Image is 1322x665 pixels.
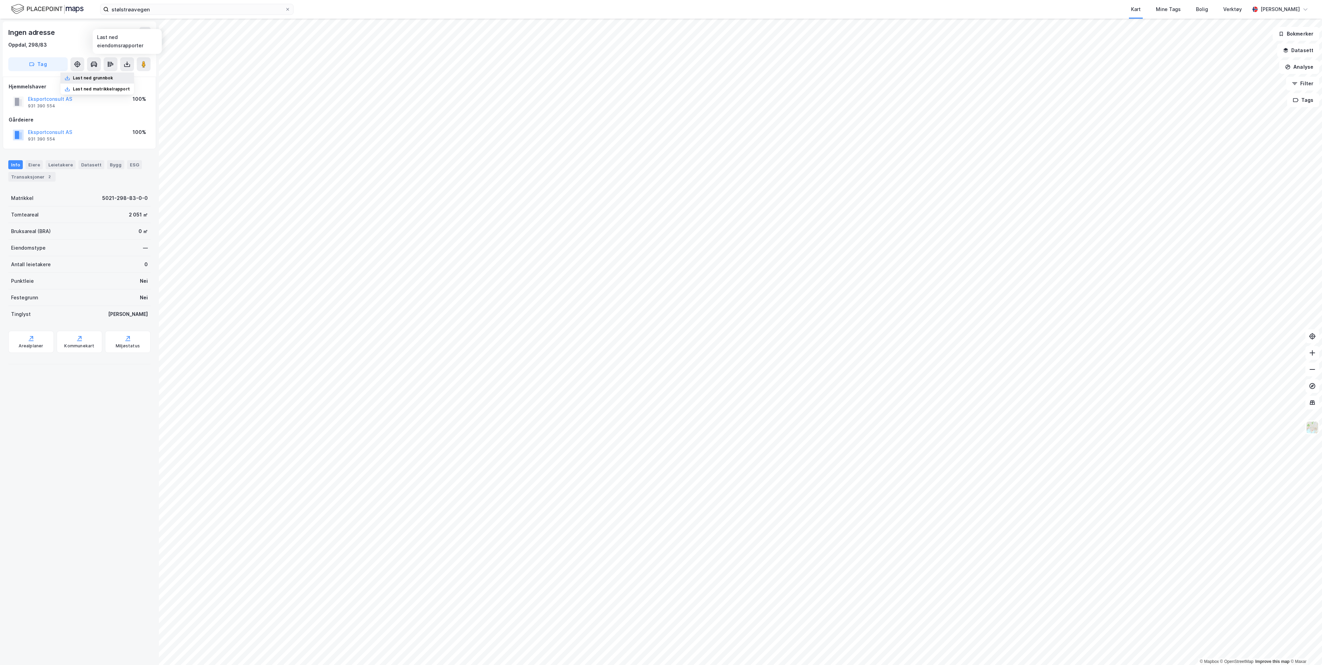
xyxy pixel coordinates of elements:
[11,277,34,285] div: Punktleie
[28,103,55,109] div: 931 390 554
[11,194,33,202] div: Matrikkel
[143,244,148,252] div: —
[1277,44,1319,57] button: Datasett
[11,310,31,318] div: Tinglyst
[1261,5,1300,13] div: [PERSON_NAME]
[1279,60,1319,74] button: Analyse
[1306,421,1319,434] img: Z
[11,244,46,252] div: Eiendomstype
[1220,659,1254,664] a: OpenStreetMap
[11,3,84,15] img: logo.f888ab2527a4732fd821a326f86c7f29.svg
[78,160,104,169] div: Datasett
[1156,5,1181,13] div: Mine Tags
[26,160,43,169] div: Eiere
[144,260,148,269] div: 0
[28,136,55,142] div: 931 390 554
[11,260,51,269] div: Antall leietakere
[11,227,51,235] div: Bruksareal (BRA)
[133,95,146,103] div: 100%
[1255,659,1290,664] a: Improve this map
[108,310,148,318] div: [PERSON_NAME]
[11,293,38,302] div: Festegrunn
[129,211,148,219] div: 2 051 ㎡
[19,343,43,349] div: Arealplaner
[73,75,113,81] div: Last ned grunnbok
[9,116,150,124] div: Gårdeiere
[8,172,56,182] div: Transaksjoner
[1287,93,1319,107] button: Tags
[1196,5,1208,13] div: Bolig
[8,57,68,71] button: Tag
[1200,659,1219,664] a: Mapbox
[46,160,76,169] div: Leietakere
[8,41,47,49] div: Oppdal, 298/83
[116,343,140,349] div: Miljøstatus
[1223,5,1242,13] div: Verktøy
[1273,27,1319,41] button: Bokmerker
[1287,632,1322,665] iframe: Chat Widget
[138,227,148,235] div: 0 ㎡
[1131,5,1141,13] div: Kart
[46,173,53,180] div: 2
[133,128,146,136] div: 100%
[1286,77,1319,90] button: Filter
[8,27,56,38] div: Ingen adresse
[9,83,150,91] div: Hjemmelshaver
[73,86,130,92] div: Last ned matrikkelrapport
[102,194,148,202] div: 5021-298-83-0-0
[109,4,285,15] input: Søk på adresse, matrikkel, gårdeiere, leietakere eller personer
[127,160,142,169] div: ESG
[64,343,94,349] div: Kommunekart
[8,160,23,169] div: Info
[11,211,39,219] div: Tomteareal
[140,293,148,302] div: Nei
[107,160,124,169] div: Bygg
[140,277,148,285] div: Nei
